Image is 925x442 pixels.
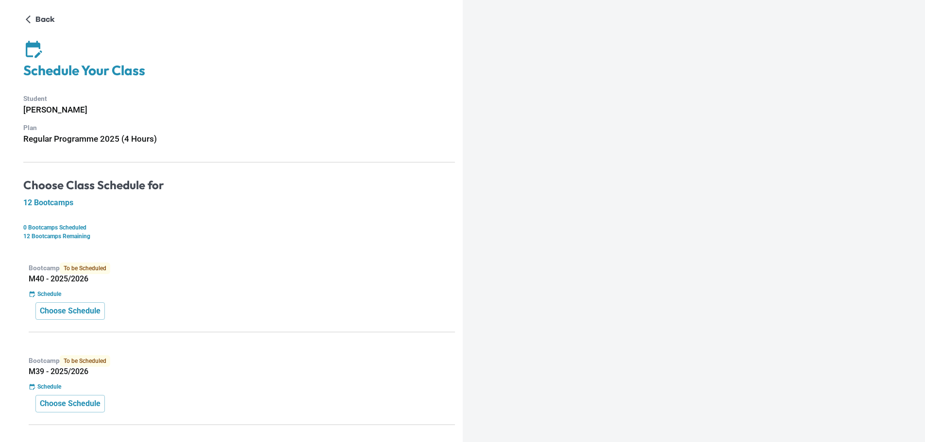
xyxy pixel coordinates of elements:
p: 0 Bootcamps Scheduled [23,223,455,232]
h4: Choose Class Schedule for [23,178,455,193]
h4: Schedule Your Class [23,62,455,79]
span: To be Scheduled [60,262,110,274]
p: Back [35,14,55,25]
button: Choose Schedule [35,395,105,412]
h5: M39 - 2025/2026 [29,367,455,377]
h5: 12 Bootcamps [23,198,455,208]
h5: M40 - 2025/2026 [29,274,455,284]
p: Bootcamp [29,355,455,367]
p: Choose Schedule [40,398,101,409]
p: Student [23,94,455,104]
button: Back [23,12,59,27]
span: To be Scheduled [60,355,110,367]
h6: [PERSON_NAME] [23,103,455,116]
p: 12 Bootcamps Remaining [23,232,455,241]
button: Choose Schedule [35,302,105,320]
p: Plan [23,123,455,133]
p: Bootcamp [29,262,455,274]
p: Choose Schedule [40,305,101,317]
h6: Regular Programme 2025 (4 Hours) [23,132,455,146]
p: Schedule [37,290,61,298]
p: Schedule [37,382,61,391]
